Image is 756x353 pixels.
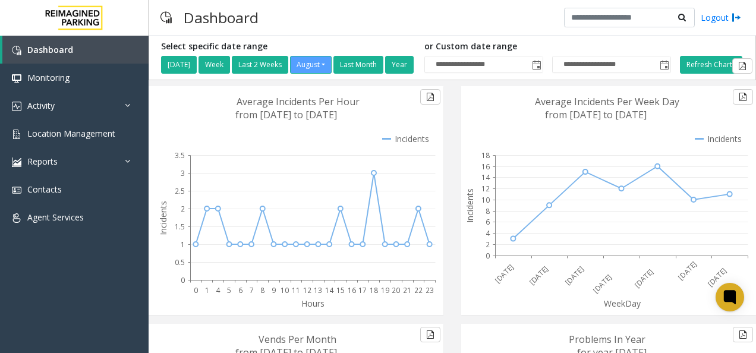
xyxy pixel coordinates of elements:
span: Monitoring [27,72,70,83]
span: Reports [27,156,58,167]
text: 1 [181,239,185,250]
text: 0 [181,275,185,285]
img: 'icon' [12,157,21,167]
button: Export to pdf [420,89,440,105]
text: [DATE] [563,264,586,287]
span: Agent Services [27,212,84,223]
text: Vends Per Month [259,333,336,346]
button: Week [199,56,230,74]
text: 10 [281,285,289,295]
text: 1 [205,285,209,295]
text: [DATE] [527,264,550,287]
text: 0 [486,251,490,261]
text: 4 [216,285,220,295]
text: 2 [181,204,185,214]
text: 5 [227,285,231,295]
text: 8 [486,206,490,216]
img: 'icon' [12,213,21,223]
img: 'icon' [12,102,21,111]
span: Toggle popup [657,56,670,73]
img: pageIcon [160,3,172,32]
button: Last Month [333,56,383,74]
img: 'icon' [12,74,21,83]
h5: or Custom date range [424,42,671,52]
text: 3 [181,168,185,178]
text: 16 [481,162,490,172]
text: 3.5 [175,150,185,160]
button: Export to pdf [420,327,440,342]
text: 12 [303,285,311,295]
button: Refresh Charts [680,56,742,74]
text: 21 [403,285,411,295]
text: 19 [381,285,389,295]
span: Dashboard [27,44,73,55]
text: 17 [358,285,367,295]
text: 18 [370,285,378,295]
button: [DATE] [161,56,197,74]
text: 1.5 [175,222,185,232]
h5: Select specific date range [161,42,415,52]
text: 0 [194,285,198,295]
text: 14 [325,285,334,295]
text: 18 [481,150,490,160]
text: from [DATE] to [DATE] [235,108,337,121]
text: [DATE] [591,272,614,295]
button: Export to pdf [733,89,753,105]
text: [DATE] [493,262,516,285]
span: Activity [27,100,55,111]
text: 0.5 [175,257,185,267]
span: Toggle popup [530,56,543,73]
button: Last 2 Weeks [232,56,288,74]
text: 2.5 [175,186,185,196]
text: 14 [481,172,490,182]
text: Incidents [157,201,169,235]
text: 11 [292,285,300,295]
text: [DATE] [676,259,699,282]
text: 2 [486,239,490,250]
span: Contacts [27,184,62,195]
text: 15 [336,285,345,295]
text: Problems In Year [569,333,645,346]
text: [DATE] [705,266,729,289]
text: 7 [250,285,254,295]
text: 20 [392,285,400,295]
text: Incidents [464,188,475,223]
a: Dashboard [2,36,149,64]
text: WeekDay [604,298,641,309]
text: from [DATE] to [DATE] [545,108,647,121]
text: 16 [348,285,356,295]
h3: Dashboard [178,3,264,32]
img: logout [732,11,741,24]
text: Average Incidents Per Hour [237,95,360,108]
text: [DATE] [632,267,656,290]
a: Logout [701,11,741,24]
button: Export to pdf [732,58,752,74]
text: 8 [260,285,264,295]
text: 4 [486,228,490,238]
text: 6 [238,285,242,295]
button: August [290,56,332,74]
span: Location Management [27,128,115,139]
text: 12 [481,184,490,194]
button: Export to pdf [733,327,753,342]
img: 'icon' [12,46,21,55]
text: 9 [272,285,276,295]
text: 6 [486,217,490,227]
img: 'icon' [12,185,21,195]
button: Year [385,56,414,74]
text: 23 [426,285,434,295]
text: Hours [301,298,325,309]
img: 'icon' [12,130,21,139]
text: 13 [314,285,322,295]
text: Average Incidents Per Week Day [535,95,679,108]
text: 10 [481,195,490,205]
text: 22 [414,285,423,295]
